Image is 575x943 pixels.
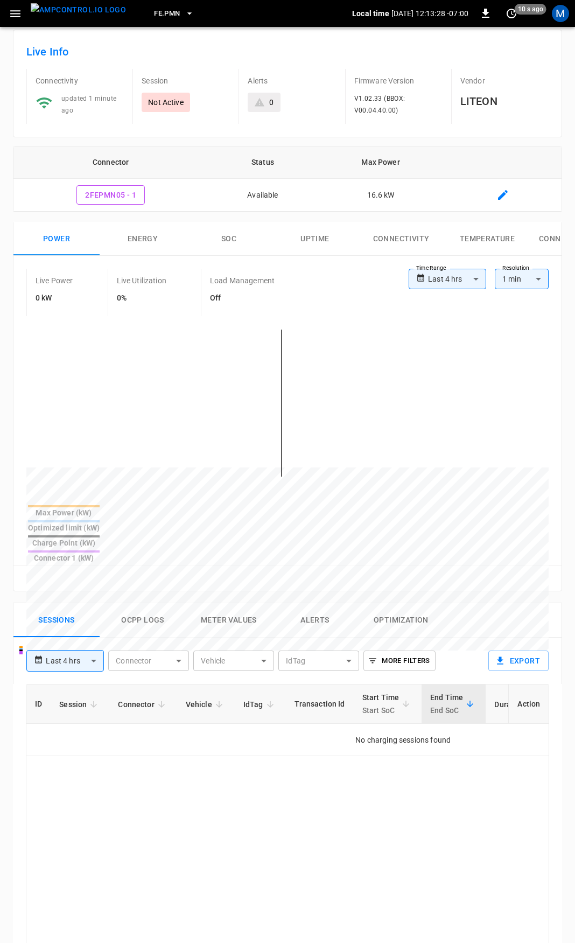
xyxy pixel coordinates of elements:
button: Meter Values [186,603,272,638]
th: Transaction Id [286,684,354,724]
button: SOC [186,221,272,256]
div: End Time [430,691,463,717]
h6: Off [210,292,275,304]
p: Connectivity [36,75,124,86]
h6: 0 kW [36,292,73,304]
th: ID [26,684,51,724]
div: Last 4 hrs [428,269,486,289]
button: Connectivity [358,221,444,256]
p: Local time [352,8,389,19]
p: Start SoC [362,704,399,717]
h6: Live Info [26,43,549,60]
th: Connector [13,146,208,179]
span: End TimeEnd SoC [430,691,477,717]
span: V1.02.33 (BBOX: V00.04.40.00) [354,95,405,114]
p: Not Active [148,97,184,108]
td: 16.6 kW [318,179,444,212]
p: Live Utilization [117,275,166,286]
p: End SoC [430,704,463,717]
button: Temperature [444,221,530,256]
span: Connector [118,698,168,711]
button: Ocpp logs [100,603,186,638]
button: 2FEPMN05 - 1 [76,185,145,205]
img: ampcontrol.io logo [31,3,126,17]
div: Start Time [362,691,399,717]
th: Max Power [318,146,444,179]
h6: LITEON [460,93,549,110]
button: Sessions [13,603,100,638]
span: Start TimeStart SoC [362,691,413,717]
p: Load Management [210,275,275,286]
div: 0 [269,97,274,108]
p: [DATE] 12:13:28 -07:00 [391,8,468,19]
button: Power [13,221,100,256]
div: 1 min [495,269,549,289]
th: Status [208,146,317,179]
span: IdTag [243,698,277,711]
button: FE.PMN [150,3,198,24]
button: set refresh interval [503,5,520,22]
span: Session [59,698,101,711]
th: Action [508,684,549,724]
button: Uptime [272,221,358,256]
td: Available [208,179,317,212]
span: 10 s ago [515,4,546,15]
div: Last 4 hrs [46,651,104,671]
span: updated 1 minute ago [61,95,116,114]
span: FE.PMN [154,8,180,20]
label: Time Range [416,264,446,273]
p: Live Power [36,275,73,286]
p: Alerts [248,75,336,86]
p: Firmware Version [354,75,443,86]
p: Vendor [460,75,549,86]
span: Vehicle [186,698,226,711]
span: Duration [494,698,538,711]
div: profile-icon [552,5,569,22]
button: Export [488,651,549,671]
button: More Filters [363,651,435,671]
button: Optimization [358,603,444,638]
table: connector table [13,146,562,212]
button: Energy [100,221,186,256]
button: Alerts [272,603,358,638]
p: Session [142,75,230,86]
label: Resolution [502,264,529,273]
h6: 0% [117,292,166,304]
